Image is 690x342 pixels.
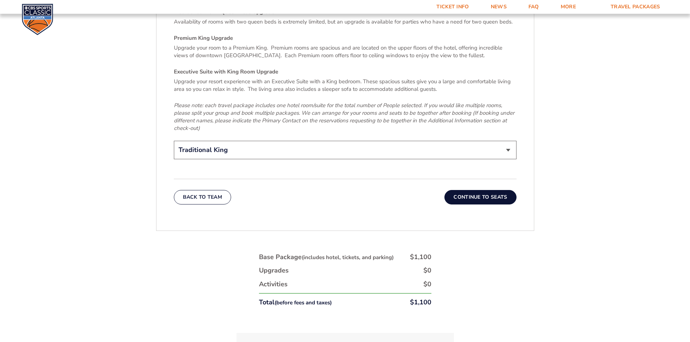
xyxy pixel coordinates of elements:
div: Activities [259,280,288,289]
div: $0 [423,266,431,275]
img: CBS Sports Classic [22,4,53,35]
button: Back To Team [174,190,231,204]
div: Base Package [259,253,394,262]
div: Total [259,298,332,307]
div: $1,100 [410,253,431,262]
small: (before fees and taxes) [275,299,332,306]
p: Availability of rooms with two queen beds is extremely limited, but an upgrade is available for p... [174,18,517,26]
p: Upgrade your resort experience with an Executive Suite with a King bedroom. These spacious suites... [174,78,517,93]
div: $0 [423,280,431,289]
small: (includes hotel, tickets, and parking) [302,254,394,261]
div: $1,100 [410,298,431,307]
p: Upgrade your room to a Premium King. Premium rooms are spacious and are located on the upper floo... [174,44,517,59]
div: Upgrades [259,266,289,275]
button: Continue To Seats [444,190,516,204]
h4: Premium King Upgrade [174,34,517,42]
h4: Executive Suite with King Room Upgrade [174,68,517,76]
em: Please note: each travel package includes one hotel room/suite for the total number of People sel... [174,102,514,132]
